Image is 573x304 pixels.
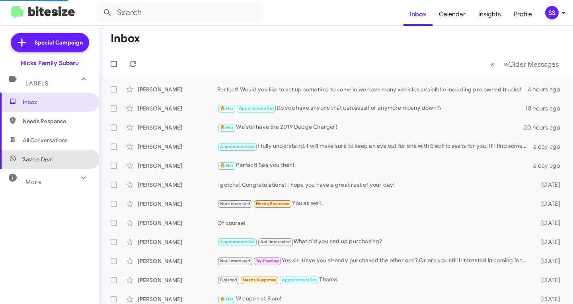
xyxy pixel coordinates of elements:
span: Appointment Set [220,144,255,149]
h1: Inbox [111,32,140,45]
div: We open at 9 am! [217,294,532,304]
div: [PERSON_NAME] [138,181,217,189]
button: Next [499,56,563,72]
span: Try Pausing [256,258,279,263]
div: [DATE] [532,276,567,284]
div: [PERSON_NAME] [138,143,217,151]
nav: Page navigation example [486,56,563,72]
div: [PERSON_NAME] [138,276,217,284]
div: Do you have anyone that can asssit or anymore moeny down?\ [217,104,525,113]
span: Special Campaign [35,39,83,46]
button: Previous [485,56,499,72]
span: 🔥 Hot [220,106,234,111]
div: [PERSON_NAME] [138,219,217,227]
div: You as well. [217,199,532,208]
div: Perfect! See you then! [217,161,532,170]
span: Older Messages [508,60,559,69]
div: [PERSON_NAME] [138,162,217,170]
span: Appointment Set [282,277,317,283]
span: Needs Response [243,277,277,283]
span: Needs Response [256,201,290,206]
div: I fully understand. I will make sure to keep an eye out for one with Electric seats for you! If i... [217,142,532,151]
input: Search [96,3,263,22]
div: [PERSON_NAME] [138,200,217,208]
span: All Conversations [23,136,68,144]
a: Insights [472,3,507,26]
div: 20 hours ago [524,124,567,132]
div: [PERSON_NAME] [138,105,217,112]
div: [PERSON_NAME] [138,238,217,246]
span: Appointment Set [239,106,274,111]
span: « [490,59,495,69]
div: [DATE] [532,238,567,246]
div: Hicks Family Subaru [21,59,79,67]
span: Appointment Set [220,239,255,244]
div: Yes sir. Have you already purchased the other one? Or are you still interested in coming in to ch... [217,256,532,265]
span: Not-Interested [220,258,251,263]
span: Not-Interested [260,239,291,244]
span: More [25,178,42,186]
div: [PERSON_NAME] [138,257,217,265]
a: Profile [507,3,538,26]
div: a day ago [532,162,567,170]
div: [DATE] [532,257,567,265]
span: 🔥 Hot [220,125,234,130]
div: We still have the 2019 Dodge Charger! [217,123,524,132]
div: a day ago [532,143,567,151]
span: Needs Response [23,117,90,125]
a: Special Campaign [11,33,89,52]
div: [DATE] [532,219,567,227]
span: Inbox [23,98,90,106]
a: Inbox [403,3,433,26]
div: 18 hours ago [525,105,567,112]
div: [PERSON_NAME] [138,124,217,132]
span: Labels [25,80,49,87]
span: 🔥 Hot [220,163,234,168]
button: SS [538,6,564,19]
div: I gotcha! Congratulations! I hope you have a great rest of your day! [217,181,532,189]
div: Thanks [217,275,532,285]
span: » [504,59,508,69]
div: [DATE] [532,295,567,303]
div: Perfect! Would you like to set up sometime to come in we have many vehicles avaialbl;e including ... [217,85,528,93]
div: SS [545,6,559,19]
div: 4 hours ago [528,85,567,93]
div: [PERSON_NAME] [138,295,217,303]
span: Not-Interested [220,201,251,206]
div: [DATE] [532,181,567,189]
span: Save a Deal [23,155,53,163]
div: Of course! [217,219,532,227]
span: Finished [220,277,238,283]
span: 🔥 Hot [220,296,234,302]
div: [DATE] [532,200,567,208]
a: Calendar [433,3,472,26]
div: What did you end up purchasing? [217,237,532,246]
div: [PERSON_NAME] [138,85,217,93]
